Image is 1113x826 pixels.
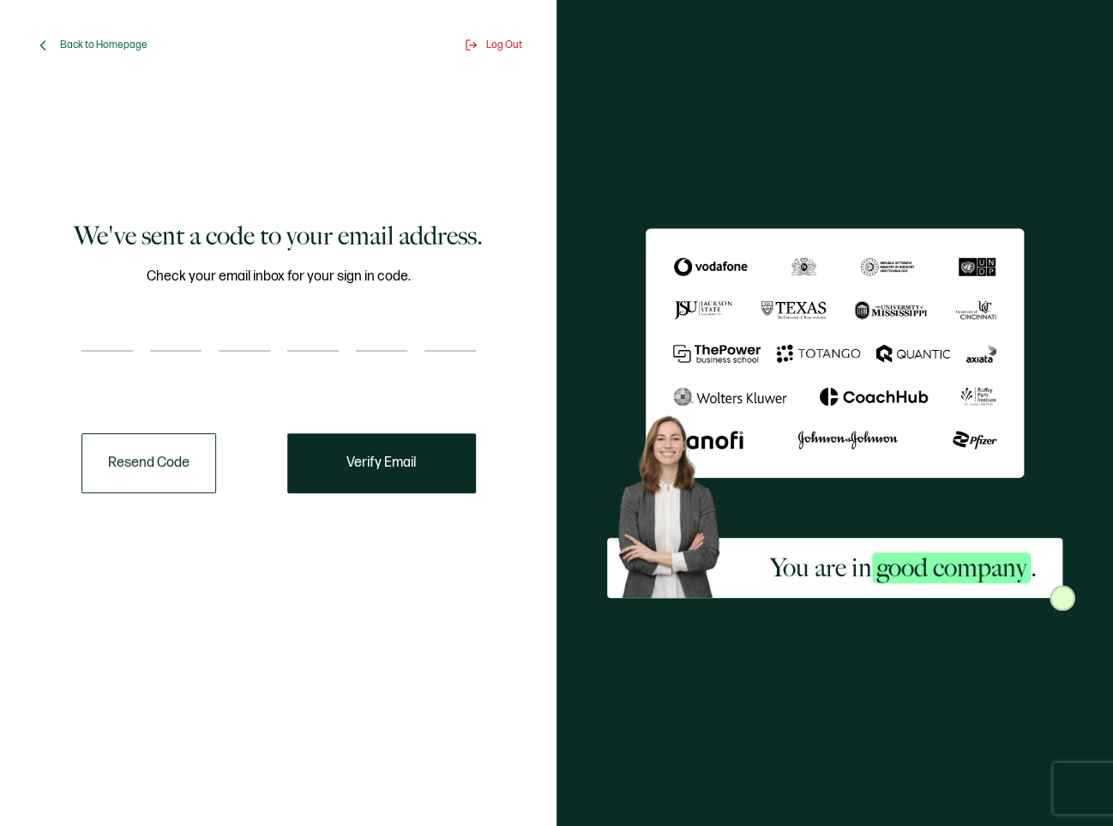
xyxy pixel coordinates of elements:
span: good company [872,552,1031,583]
span: Check your email inbox for your sign in code. [147,266,411,287]
button: Resend Code [81,433,216,493]
span: Back to Homepage [60,39,147,51]
span: Verify Email [346,456,416,470]
button: Verify Email [287,433,476,493]
h1: We've sent a code to your email address. [74,219,483,253]
img: Sertifier Signup - You are in <span class="strong-h">good company</span>. Hero [607,407,743,598]
span: Log Out [486,39,522,51]
img: Sertifier Signup [1050,585,1075,611]
img: Sertifier We've sent a code to your email address. [646,228,1025,478]
h2: You are in . [770,551,1037,585]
